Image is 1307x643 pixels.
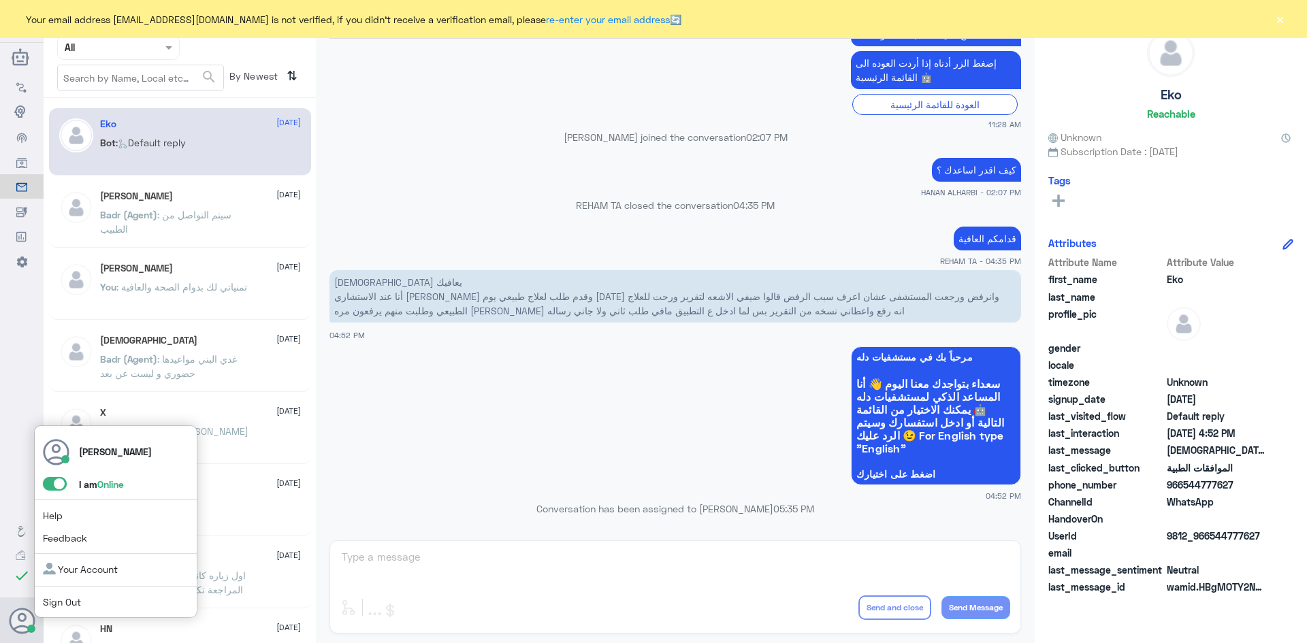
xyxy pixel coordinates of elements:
[1048,443,1164,457] span: last_message
[941,596,1010,619] button: Send Message
[59,263,93,297] img: defaultAdmin.png
[1048,272,1164,286] span: first_name
[100,263,173,274] h5: Mohammed ALRASHED
[1048,237,1097,249] h6: Attributes
[986,490,1021,501] span: 04:52 PM
[1167,392,1265,406] span: 2025-08-04T15:35:52.317Z
[43,510,63,521] a: Help
[733,199,775,211] span: 04:35 PM
[116,137,186,148] span: : Default reply
[1167,375,1265,389] span: Unknown
[329,198,1021,212] p: REHAM TA closed the conversation
[988,118,1021,130] span: 11:28 AM
[746,131,788,143] span: 02:07 PM
[100,191,173,202] h5: Anas
[43,563,118,575] a: Your Account
[856,469,1016,480] span: اضغط على اختيارك
[276,405,301,417] span: [DATE]
[1167,307,1201,341] img: defaultAdmin.png
[1048,546,1164,560] span: email
[1048,255,1164,269] span: Attribute Name
[852,94,1018,115] div: العودة للقائمة الرئيسية
[1167,495,1265,509] span: 2
[1167,409,1265,423] span: Default reply
[201,69,217,85] span: search
[1147,108,1195,120] h6: Reachable
[1167,512,1265,526] span: null
[100,353,237,379] span: : غدي البني مواعيدها حضوري و ليست عن بعد
[856,377,1016,455] span: سعداء بتواجدك معنا اليوم 👋 أنا المساعد الذكي لمستشفيات دله 🤖 يمكنك الاختيار من القائمة التالية أو...
[100,623,112,635] h5: HN
[1048,358,1164,372] span: locale
[1048,409,1164,423] span: last_visited_flow
[100,281,116,293] span: You
[59,191,93,225] img: defaultAdmin.png
[97,478,124,490] span: Online
[1167,546,1265,560] span: null
[1167,478,1265,492] span: 966544777627
[329,270,1021,323] p: 6/8/2025, 4:52 PM
[546,14,670,25] a: re-enter your email address
[100,407,106,418] h5: X
[1167,461,1265,475] span: الموافقات الطبية
[9,608,35,633] button: Avatar
[1048,174,1071,186] h6: Tags
[1167,563,1265,577] span: 0
[329,501,1021,516] p: Conversation has been assigned to [PERSON_NAME]
[1048,495,1164,509] span: ChannelId
[1048,392,1164,406] span: signup_date
[1167,580,1265,594] span: wamid.HBgMOTY2NTQ0Nzc3NjI3FQIAEhgUM0E0RTQ3RjAyNENDRkE5NUI2N0EA
[1167,272,1265,286] span: Eko
[276,477,301,489] span: [DATE]
[1048,375,1164,389] span: timezone
[1048,478,1164,492] span: phone_number
[276,621,301,633] span: [DATE]
[1048,580,1164,594] span: last_message_id
[1048,130,1101,144] span: Unknown
[932,158,1021,182] p: 6/8/2025, 2:07 PM
[954,227,1021,250] p: 6/8/2025, 4:35 PM
[79,444,152,459] p: [PERSON_NAME]
[100,209,231,235] span: : سيتم التواصل من الطبيب
[43,532,87,544] a: Feedback
[100,335,197,346] h5: سبحان الله
[59,335,93,369] img: defaultAdmin.png
[100,137,116,148] span: Bot
[329,331,365,340] span: 04:52 PM
[1048,307,1164,338] span: profile_pic
[59,118,93,152] img: defaultAdmin.png
[1048,529,1164,543] span: UserId
[856,352,1016,363] span: مرحباً بك في مستشفيات دله
[1048,461,1164,475] span: last_clicked_button
[26,12,681,27] span: Your email address [EMAIL_ADDRESS][DOMAIN_NAME] is not verified, if you didn't receive a verifica...
[79,478,124,490] span: I am
[921,186,1021,198] span: HANAN ALHARBI - 02:07 PM
[1167,255,1265,269] span: Attribute Value
[59,407,93,441] img: defaultAdmin.png
[1167,426,1265,440] span: 2025-08-06T13:52:03.523Z
[116,281,247,293] span: : تمنياتي لك بدوام الصحة والعافية
[276,116,301,129] span: [DATE]
[773,503,814,514] span: 05:35 PM
[1148,30,1194,76] img: defaultAdmin.png
[100,118,116,130] h5: Eko
[58,65,223,90] input: Search by Name, Local etc…
[1167,529,1265,543] span: 9812_966544777627
[1167,341,1265,355] span: null
[1048,290,1164,304] span: last_name
[1048,341,1164,355] span: gender
[1048,144,1293,159] span: Subscription Date : [DATE]
[1161,87,1182,103] h5: Eko
[1048,426,1164,440] span: last_interaction
[276,188,301,201] span: [DATE]
[1167,358,1265,372] span: null
[276,261,301,273] span: [DATE]
[100,353,157,365] span: Badr (Agent)
[1167,443,1265,457] span: الله يعافيك أنا عند الاستشاري أحند الزبيدي وقدم طلب لعلاج طبيعي يوم الاحد وانرفض ورجعت المستشفى ع...
[43,596,81,608] a: Sign Out
[287,65,297,87] i: ⇅
[940,255,1021,267] span: REHAM TA - 04:35 PM
[1273,12,1287,26] button: ×
[201,66,217,88] button: search
[1048,512,1164,526] span: HandoverOn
